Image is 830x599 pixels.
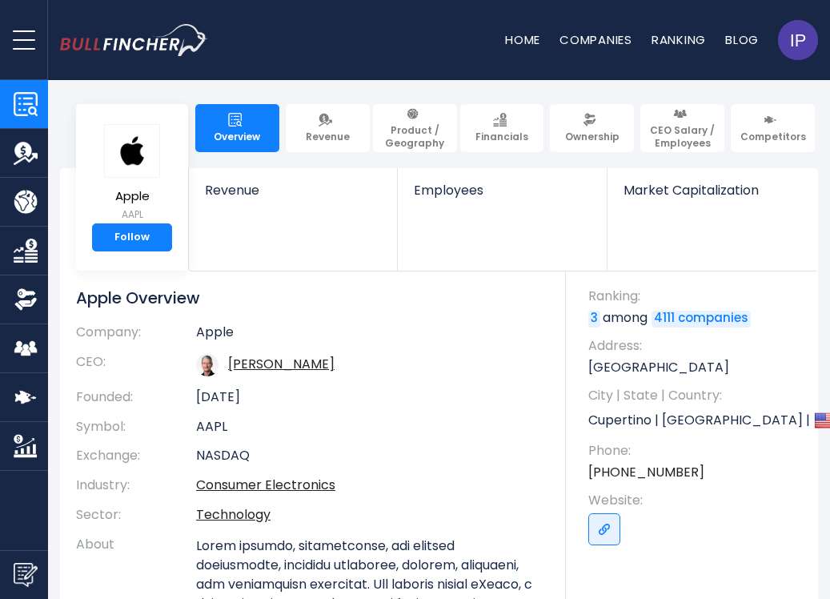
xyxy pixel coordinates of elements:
[286,104,370,152] a: Revenue
[60,24,208,55] img: bullfincher logo
[196,324,542,348] td: Apple
[588,337,802,355] span: Address:
[205,183,381,198] span: Revenue
[306,131,350,143] span: Revenue
[104,190,160,203] span: Apple
[76,412,196,442] th: Symbol:
[648,124,717,149] span: CEO Salary / Employees
[196,412,542,442] td: AAPL
[588,513,620,545] a: Go to link
[92,223,172,252] a: Follow
[380,124,450,149] span: Product / Geography
[475,131,528,143] span: Financials
[104,124,160,178] img: AAPL logo
[588,408,802,432] p: Cupertino | [GEOGRAPHIC_DATA] | US
[640,104,724,152] a: CEO Salary / Employees
[76,441,196,471] th: Exchange:
[588,311,600,327] a: 3
[76,287,542,308] h1: Apple Overview
[565,131,619,143] span: Ownership
[624,183,800,198] span: Market Capitalization
[588,287,802,305] span: Ranking:
[196,354,219,376] img: tim-cook.jpg
[414,183,590,198] span: Employees
[195,104,279,152] a: Overview
[740,131,806,143] span: Competitors
[196,505,271,524] a: Technology
[460,104,544,152] a: Financials
[588,387,802,404] span: City | State | Country:
[214,131,260,143] span: Overview
[76,471,196,501] th: Industry:
[550,104,634,152] a: Ownership
[607,168,816,225] a: Market Capitalization
[76,501,196,530] th: Sector:
[76,348,196,383] th: CEO:
[559,31,632,48] a: Companies
[398,168,606,225] a: Employees
[588,464,704,481] a: [PHONE_NUMBER]
[588,309,802,327] p: among
[76,324,196,348] th: Company:
[228,355,335,373] a: ceo
[60,24,232,55] a: Go to homepage
[373,104,457,152] a: Product / Geography
[731,104,815,152] a: Competitors
[196,441,542,471] td: NASDAQ
[103,123,161,223] a: Apple AAPL
[104,207,160,222] small: AAPL
[196,476,335,494] a: Consumer Electronics
[588,442,802,460] span: Phone:
[505,31,540,48] a: Home
[588,359,802,376] p: [GEOGRAPHIC_DATA]
[196,383,542,412] td: [DATE]
[14,287,38,312] img: Ownership
[652,31,706,48] a: Ranking
[652,311,751,327] a: 4111 companies
[189,168,397,225] a: Revenue
[588,492,802,509] span: Website:
[76,383,196,412] th: Founded:
[725,31,759,48] a: Blog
